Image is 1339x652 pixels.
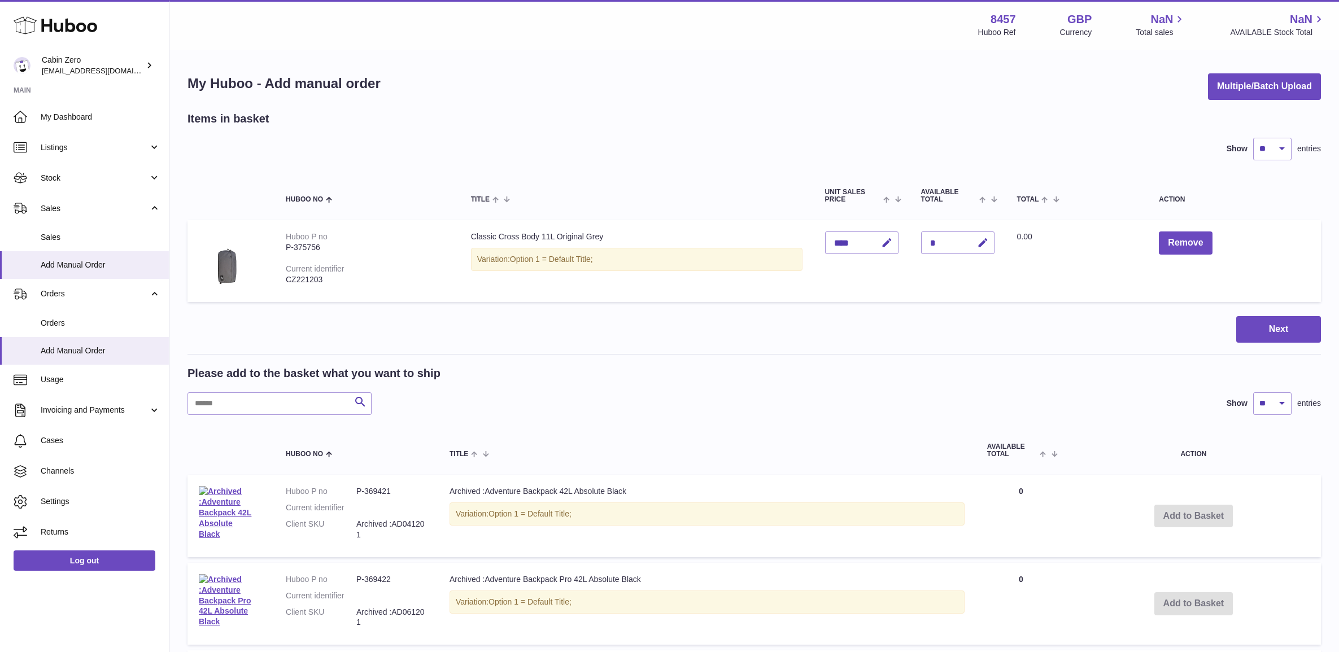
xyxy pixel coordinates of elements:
[1067,12,1092,27] strong: GBP
[199,574,255,627] img: Archived :Adventure Backpack Pro 42L Absolute Black
[450,502,965,526] div: Variation:
[1290,12,1312,27] span: NaN
[438,475,976,557] td: Archived :Adventure Backpack 42L Absolute Black
[41,496,160,507] span: Settings
[1060,27,1092,38] div: Currency
[286,196,323,203] span: Huboo no
[1208,73,1321,100] button: Multiple/Batch Upload
[1236,316,1321,343] button: Next
[1227,143,1248,154] label: Show
[286,590,356,601] dt: Current identifier
[978,27,1016,38] div: Huboo Ref
[356,486,427,497] dd: P-369421
[41,288,149,299] span: Orders
[286,607,356,628] dt: Client SKU
[460,220,814,302] td: Classic Cross Body 11L Original Grey
[991,12,1016,27] strong: 8457
[1150,12,1173,27] span: NaN
[14,57,30,74] img: internalAdmin-8457@internal.huboo.com
[41,142,149,153] span: Listings
[187,75,381,93] h1: My Huboo - Add manual order
[14,550,155,571] a: Log out
[976,563,1066,645] td: 0
[286,242,448,253] div: P-375756
[286,486,356,497] dt: Huboo P no
[1230,27,1325,38] span: AVAILABLE Stock Total
[1017,196,1039,203] span: Total
[42,66,166,75] span: [EMAIL_ADDRESS][DOMAIN_NAME]
[41,405,149,415] span: Invoicing and Payments
[41,435,160,446] span: Cases
[1297,398,1321,409] span: entries
[187,111,269,126] h2: Items in basket
[1159,231,1212,255] button: Remove
[41,260,160,270] span: Add Manual Order
[450,590,965,614] div: Variation:
[356,607,427,628] dd: Archived :AD061201
[987,443,1037,458] span: AVAILABLE Total
[41,345,160,356] span: Add Manual Order
[510,255,593,264] span: Option 1 = Default Title;
[356,519,427,540] dd: Archived :AD041201
[286,519,356,540] dt: Client SKU
[438,563,976,645] td: Archived :Adventure Backpack Pro 42L Absolute Black
[450,450,468,458] span: Title
[286,502,356,513] dt: Current identifier
[41,466,160,476] span: Channels
[41,173,149,183] span: Stock
[41,232,160,243] span: Sales
[921,189,977,203] span: AVAILABLE Total
[1230,12,1325,38] a: NaN AVAILABLE Stock Total
[286,574,356,585] dt: Huboo P no
[286,264,344,273] div: Current identifier
[1017,232,1032,241] span: 0.00
[199,486,255,539] img: Archived :Adventure Backpack 42L Absolute Black
[42,55,143,76] div: Cabin Zero
[471,248,802,271] div: Variation:
[1297,143,1321,154] span: entries
[1159,196,1310,203] div: Action
[489,509,572,518] span: Option 1 = Default Title;
[41,527,160,537] span: Returns
[41,203,149,214] span: Sales
[976,475,1066,557] td: 0
[489,597,572,606] span: Option 1 = Default Title;
[825,189,881,203] span: Unit Sales Price
[199,231,255,288] img: Classic Cross Body 11L Original Grey
[1227,398,1248,409] label: Show
[286,450,323,458] span: Huboo no
[471,196,490,203] span: Title
[1066,432,1321,469] th: Action
[1136,12,1186,38] a: NaN Total sales
[41,374,160,385] span: Usage
[187,366,440,381] h2: Please add to the basket what you want to ship
[356,574,427,585] dd: P-369422
[286,274,448,285] div: CZ221203
[41,318,160,329] span: Orders
[1136,27,1186,38] span: Total sales
[286,232,328,241] div: Huboo P no
[41,112,160,122] span: My Dashboard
